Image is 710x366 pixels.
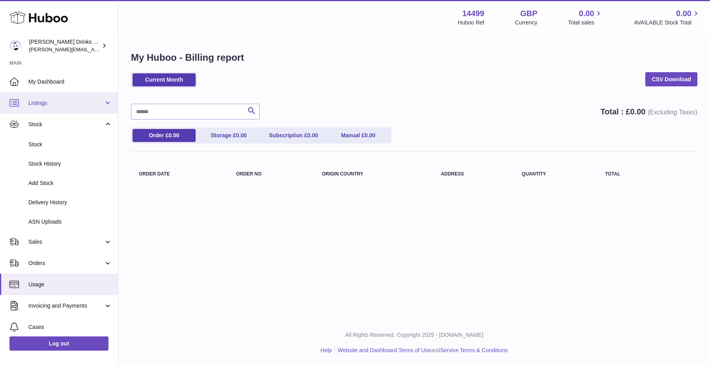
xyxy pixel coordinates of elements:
[125,331,704,339] p: All Rights Reserved. Copyright 2025 - [DOMAIN_NAME]
[440,347,508,353] a: Service Terms & Conditions
[676,8,691,19] span: 0.00
[131,164,228,185] th: Order Date
[28,218,112,226] span: ASN Uploads
[335,347,508,354] li: and
[28,323,112,331] span: Cases
[168,132,179,138] span: 0.00
[597,164,662,185] th: Total
[634,8,701,26] a: 0.00 AVAILABLE Stock Total
[520,8,537,19] strong: GBP
[29,46,158,52] span: [PERSON_NAME][EMAIL_ADDRESS][DOMAIN_NAME]
[579,8,594,19] span: 0.00
[262,129,325,142] a: Subscription £0.00
[29,38,100,53] div: [PERSON_NAME] Drinks LTD (t/a Zooz)
[514,164,597,185] th: Quantity
[133,129,196,142] a: Order £0.00
[462,8,484,19] strong: 14499
[197,129,260,142] a: Storage £0.00
[28,78,112,86] span: My Dashboard
[630,107,646,116] span: 0.00
[568,8,603,26] a: 0.00 Total sales
[327,129,390,142] a: Manual £0.00
[515,19,538,26] div: Currency
[28,281,112,288] span: Usage
[228,164,314,185] th: Order no
[28,302,104,310] span: Invoicing and Payments
[28,260,104,267] span: Orders
[9,336,108,351] a: Log out
[648,109,697,116] span: (Excluding Taxes)
[28,199,112,206] span: Delivery History
[28,141,112,148] span: Stock
[321,347,332,353] a: Help
[338,347,431,353] a: Website and Dashboard Terms of Use
[131,51,697,64] h1: My Huboo - Billing report
[600,107,697,116] strong: Total : £
[433,164,514,185] th: Address
[307,132,318,138] span: 0.00
[28,179,112,187] span: Add Stock
[28,99,104,107] span: Listings
[9,40,21,52] img: daniel@zoosdrinks.com
[568,19,603,26] span: Total sales
[236,132,247,138] span: 0.00
[634,19,701,26] span: AVAILABLE Stock Total
[364,132,375,138] span: 0.00
[28,121,104,128] span: Stock
[458,19,484,26] div: Huboo Ref
[28,160,112,168] span: Stock History
[645,72,697,86] a: CSV Download
[314,164,433,185] th: Origin Country
[133,73,196,86] a: Current Month
[28,238,104,246] span: Sales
